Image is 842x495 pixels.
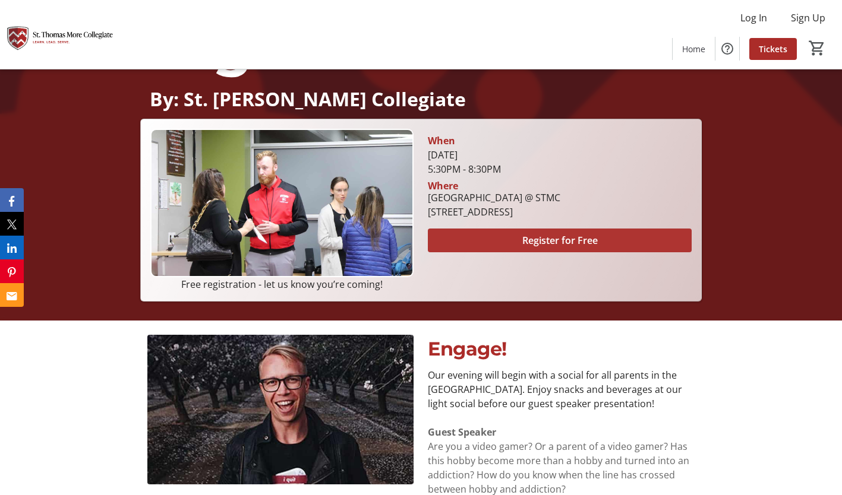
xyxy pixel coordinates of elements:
p: Our evening will begin with a social for all parents in the [GEOGRAPHIC_DATA]. Enjoy snacks and b... [428,368,694,411]
span: Log In [740,11,767,25]
strong: Guest Speaker [428,426,496,439]
img: St. Thomas More Collegiate #2's Logo [7,5,113,64]
span: Sign Up [791,11,825,25]
img: undefined [147,335,414,484]
div: When [428,134,455,148]
button: Register for Free [428,229,691,252]
button: Sign Up [781,8,835,27]
button: Help [715,37,739,61]
p: By: St. [PERSON_NAME] Collegiate [150,88,692,109]
span: Home [682,43,705,55]
div: Where [428,181,458,191]
span: Tickets [759,43,787,55]
div: [GEOGRAPHIC_DATA] @ STMC [428,191,560,205]
div: [DATE] 5:30PM - 8:30PM [428,148,691,176]
button: Cart [806,37,828,59]
img: Campaign CTA Media Photo [150,129,414,277]
a: Home [673,38,715,60]
div: [STREET_ADDRESS] [428,205,560,219]
button: Log In [731,8,777,27]
span: Register for Free [522,233,598,247]
a: Tickets [749,38,797,60]
p: Free registration - let us know you’re coming! [150,277,414,291]
p: Engage! [428,335,694,363]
